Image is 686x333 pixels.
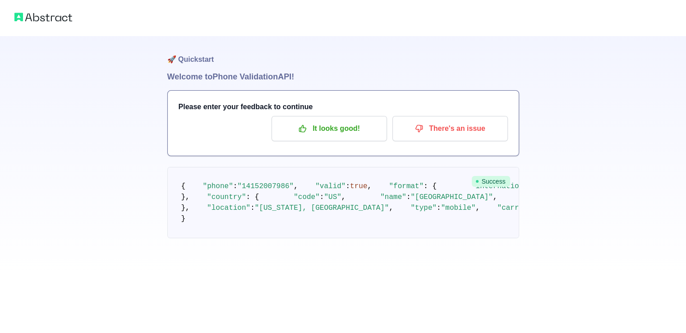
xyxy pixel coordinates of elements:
[406,193,411,201] span: :
[250,204,255,212] span: :
[367,182,372,190] span: ,
[14,11,72,23] img: Abstract logo
[278,121,380,136] p: It looks good!
[203,182,233,190] span: "phone"
[389,182,424,190] span: "format"
[472,176,510,187] span: Success
[179,102,508,112] h3: Please enter your feedback to continue
[207,204,250,212] span: "location"
[255,204,389,212] span: "[US_STATE], [GEOGRAPHIC_DATA]"
[294,193,320,201] span: "code"
[410,193,493,201] span: "[GEOGRAPHIC_DATA]"
[167,36,519,70] h1: 🚀 Quickstart
[399,121,501,136] p: There's an issue
[237,182,294,190] span: "14152007986"
[233,182,238,190] span: :
[441,204,476,212] span: "mobile"
[315,182,345,190] span: "valid"
[475,204,480,212] span: ,
[272,116,387,141] button: It looks good!
[324,193,341,201] span: "US"
[389,204,393,212] span: ,
[181,182,186,190] span: {
[350,182,367,190] span: true
[380,193,406,201] span: "name"
[392,116,508,141] button: There's an issue
[246,193,259,201] span: : {
[410,204,437,212] span: "type"
[207,193,246,201] span: "country"
[167,70,519,83] h1: Welcome to Phone Validation API!
[493,193,497,201] span: ,
[437,204,441,212] span: :
[320,193,324,201] span: :
[497,204,536,212] span: "carrier"
[294,182,298,190] span: ,
[424,182,437,190] span: : {
[471,182,536,190] span: "international"
[341,193,346,201] span: ,
[345,182,350,190] span: :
